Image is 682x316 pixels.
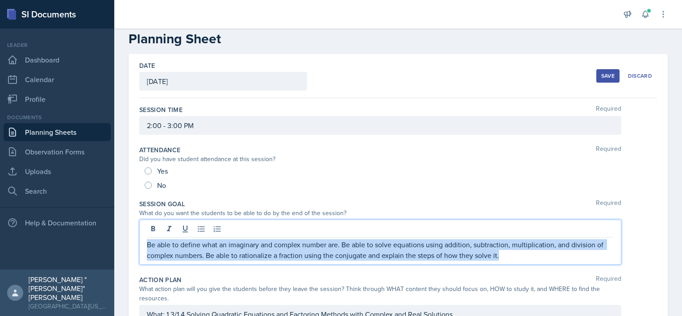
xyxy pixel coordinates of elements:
div: [GEOGRAPHIC_DATA][US_STATE] in [GEOGRAPHIC_DATA] [29,302,107,311]
button: Save [596,69,620,83]
div: Discard [628,72,652,79]
div: Did you have student attendance at this session? [139,154,621,164]
a: Uploads [4,162,111,180]
span: Required [596,146,621,154]
div: [PERSON_NAME] "[PERSON_NAME]" [PERSON_NAME] [29,275,107,302]
button: Discard [623,69,657,83]
span: Yes [157,166,168,175]
div: What action plan will you give the students before they leave the session? Think through WHAT con... [139,284,621,303]
span: Required [596,105,621,114]
div: Help & Documentation [4,214,111,232]
span: No [157,181,166,190]
div: Leader [4,41,111,49]
label: Session Goal [139,200,185,208]
a: Profile [4,90,111,108]
a: Search [4,182,111,200]
div: Documents [4,113,111,121]
a: Calendar [4,71,111,88]
a: Observation Forms [4,143,111,161]
p: 2:00 - 3:00 PM [147,120,614,131]
a: Planning Sheets [4,123,111,141]
span: Required [596,275,621,284]
label: Action Plan [139,275,182,284]
label: Date [139,61,155,70]
label: Session Time [139,105,183,114]
div: Save [601,72,615,79]
div: What do you want the students to be able to do by the end of the session? [139,208,621,218]
label: Attendance [139,146,181,154]
a: Dashboard [4,51,111,69]
h2: Planning Sheet [129,31,668,47]
p: Be able to define what an imaginary and complex number are. Be able to solve equations using addi... [147,239,614,261]
span: Required [596,200,621,208]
